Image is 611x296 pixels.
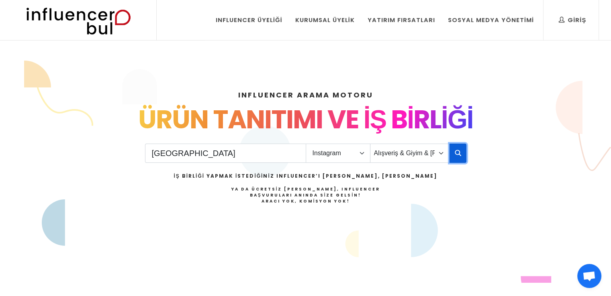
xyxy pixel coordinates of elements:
div: Sosyal Medya Yönetimi [448,16,534,24]
div: Giriş [559,16,586,24]
div: Kurumsal Üyelik [295,16,355,24]
div: Açık sohbet [577,264,601,288]
input: Search [145,144,306,163]
h4: INFLUENCER ARAMA MOTORU [45,89,566,100]
h4: Ya da Ücretsiz [PERSON_NAME], Influencer Başvuruları Anında Size Gelsin! [174,186,437,204]
div: Yatırım Fırsatları [368,16,435,24]
h2: İş Birliği Yapmak İstediğiniz Influencer’ı [PERSON_NAME], [PERSON_NAME] [174,172,437,180]
div: ÜRÜN TANITIMI VE İŞ BİRLİĞİ [45,100,566,139]
div: Influencer Üyeliği [216,16,282,24]
strong: Aracı Yok, Komisyon Yok! [262,198,350,204]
